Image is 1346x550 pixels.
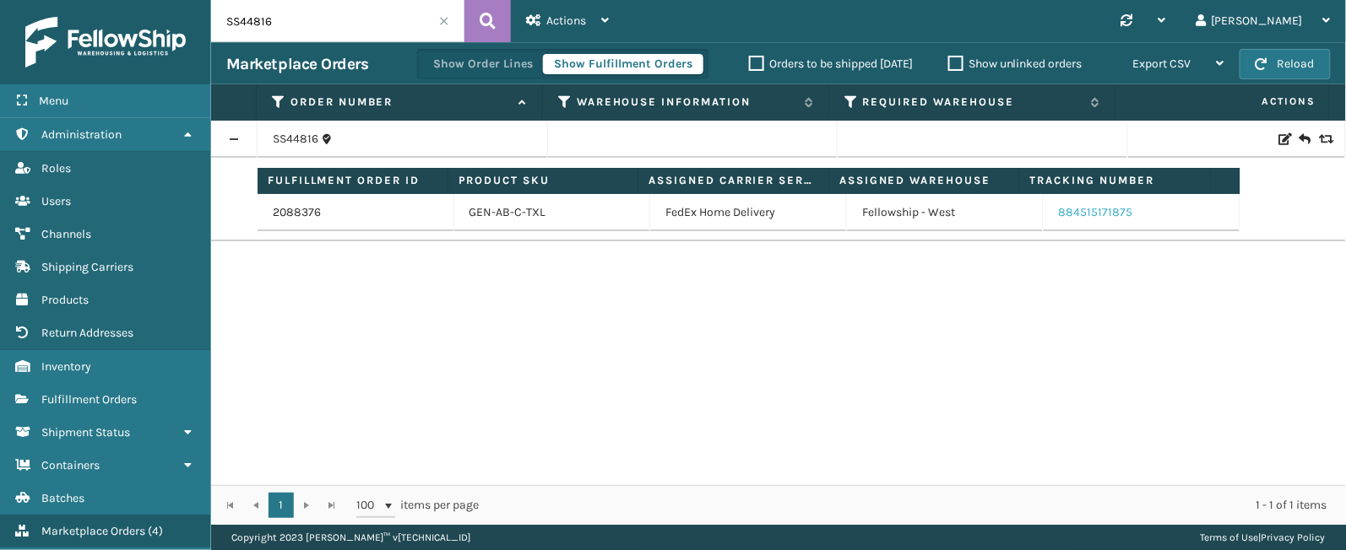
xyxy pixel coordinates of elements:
span: Shipment Status [41,425,130,439]
label: Fulfillment Order ID [268,173,437,188]
button: Show Order Lines [422,54,544,74]
label: Required Warehouse [863,94,1083,110]
i: Edit [1279,133,1289,145]
span: Fulfillment Orders [41,392,137,407]
span: Menu [39,94,68,108]
span: items per page [356,493,480,518]
span: Batches [41,491,84,505]
a: Privacy Policy [1262,531,1326,543]
span: Products [41,293,89,307]
span: Actions [1121,88,1326,116]
i: Replace [1320,133,1330,145]
td: GEN-AB-C-TXL [454,194,651,231]
span: Inventory [41,359,91,374]
label: Assigned Warehouse [839,173,1009,188]
label: Warehouse Information [577,94,796,110]
label: Tracking Number [1030,173,1200,188]
div: 1 - 1 of 1 items [503,497,1327,514]
span: Return Addresses [41,326,133,340]
label: Order Number [290,94,510,110]
span: ( 4 ) [148,524,163,538]
a: 884515171875 [1059,205,1133,219]
span: Roles [41,161,71,175]
span: 100 [356,497,382,514]
h3: Marketplace Orders [226,54,368,74]
a: Terms of Use [1201,531,1259,543]
span: Administration [41,127,122,142]
button: Reload [1240,49,1331,79]
span: Actions [546,13,586,28]
a: SS44816 [273,131,318,148]
button: Show Fulfillment Orders [543,54,703,74]
label: Product SKU [459,173,628,188]
label: Assigned Carrier Service [649,173,818,188]
span: Shipping Carriers [41,260,133,274]
span: Marketplace Orders [41,524,145,538]
label: Show unlinked orders [948,57,1083,71]
td: Fellowship - West [847,194,1044,231]
div: | [1201,525,1326,550]
img: logo [25,17,186,67]
span: Users [41,194,71,208]
td: FedEx Home Delivery [650,194,847,231]
span: Export CSV [1133,57,1191,71]
span: Containers [41,458,100,472]
p: Copyright 2023 [PERSON_NAME]™ v [TECHNICAL_ID] [231,525,470,550]
span: Channels [41,227,91,241]
a: 1 [269,493,294,518]
i: Create Return Label [1300,131,1310,148]
a: 2088376 [273,204,321,221]
label: Orders to be shipped [DATE] [749,57,913,71]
